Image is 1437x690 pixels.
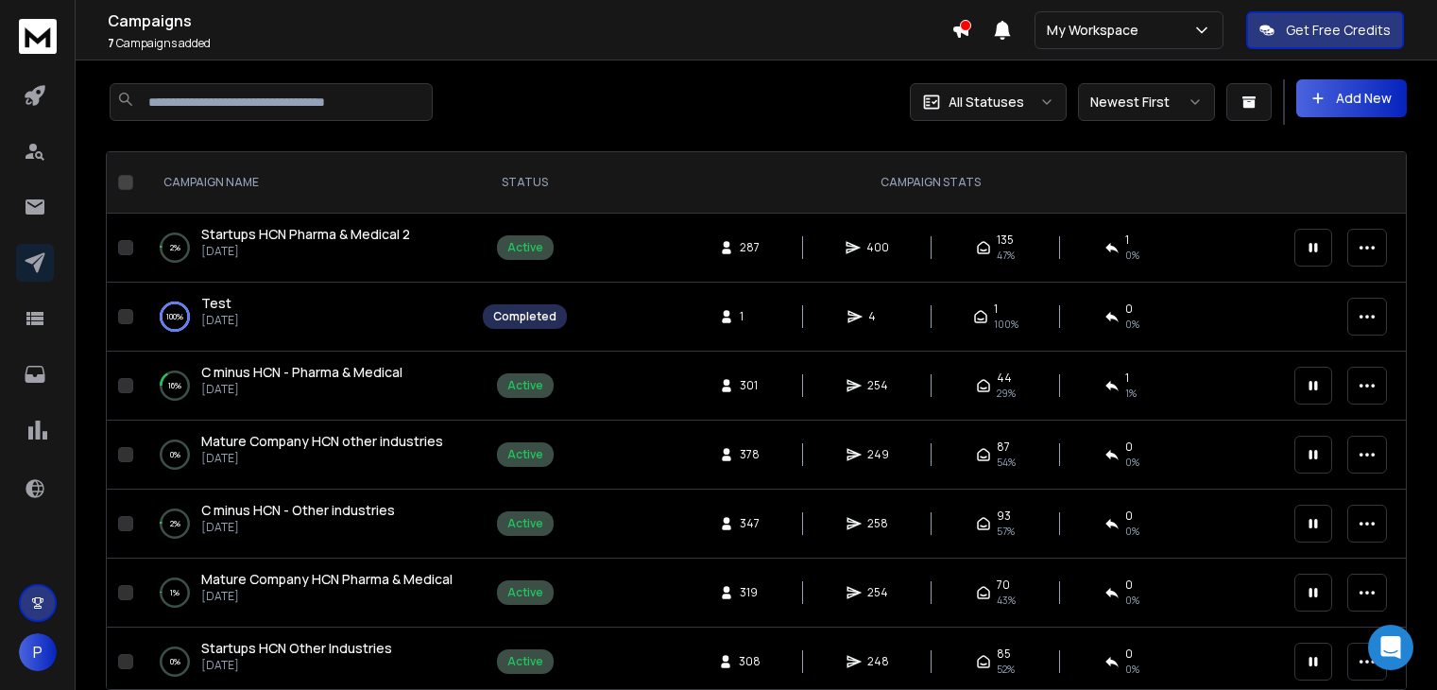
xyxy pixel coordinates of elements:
[997,455,1016,470] span: 54 %
[997,248,1015,263] span: 47 %
[201,570,453,589] a: Mature Company HCN Pharma & Medical
[1125,317,1139,332] span: 0 %
[141,421,471,490] td: 0%Mature Company HCN other industries[DATE]
[108,9,951,32] h1: Campaigns
[507,378,543,393] div: Active
[1125,578,1133,593] span: 0
[1125,455,1139,470] span: 0 %
[201,432,443,451] a: Mature Company HCN other industries
[141,352,471,421] td: 16%C minus HCN - Pharma & Medical[DATE]
[1125,371,1129,386] span: 1
[867,585,888,600] span: 254
[997,509,1011,524] span: 93
[201,639,392,658] a: Startups HCN Other Industries
[1125,233,1129,248] span: 1
[578,152,1283,214] th: CAMPAIGN STATS
[997,593,1016,608] span: 43 %
[19,633,57,671] button: P
[108,36,951,51] p: Campaigns added
[1286,21,1391,40] p: Get Free Credits
[1125,509,1133,524] span: 0
[1246,11,1404,49] button: Get Free Credits
[141,152,471,214] th: CAMPAIGN NAME
[493,309,556,324] div: Completed
[997,233,1014,248] span: 135
[1296,79,1407,117] button: Add New
[994,317,1018,332] span: 100 %
[997,440,1010,455] span: 87
[201,363,402,381] span: C minus HCN - Pharma & Medical
[1125,248,1139,263] span: 0 %
[201,225,410,244] a: Startups HCN Pharma & Medical 2
[166,307,183,326] p: 100 %
[1125,647,1133,662] span: 0
[868,309,887,324] span: 4
[997,647,1011,662] span: 85
[997,371,1012,386] span: 44
[141,559,471,628] td: 1%Mature Company HCN Pharma & Medical[DATE]
[201,451,443,466] p: [DATE]
[739,654,761,669] span: 308
[141,214,471,283] td: 2%Startups HCN Pharma & Medical 2[DATE]
[168,376,181,395] p: 16 %
[201,244,410,259] p: [DATE]
[997,662,1015,677] span: 52 %
[1368,625,1413,670] div: Open Intercom Messenger
[170,238,180,257] p: 2 %
[740,585,759,600] span: 319
[507,654,543,669] div: Active
[994,302,998,317] span: 1
[867,378,888,393] span: 254
[170,652,180,671] p: 0 %
[949,93,1024,112] p: All Statuses
[471,152,578,214] th: STATUS
[1125,593,1139,608] span: 0 %
[201,501,395,519] span: C minus HCN - Other industries
[201,225,410,243] span: Startups HCN Pharma & Medical 2
[740,447,760,462] span: 378
[141,283,471,352] td: 100%Test[DATE]
[740,240,760,255] span: 287
[507,447,543,462] div: Active
[740,516,760,531] span: 347
[507,585,543,600] div: Active
[201,294,231,312] span: Test
[201,570,453,588] span: Mature Company HCN Pharma & Medical
[867,654,889,669] span: 248
[201,363,402,382] a: C minus HCN - Pharma & Medical
[866,240,889,255] span: 400
[1125,524,1139,539] span: 0 %
[201,589,453,604] p: [DATE]
[997,578,1010,593] span: 70
[201,658,392,673] p: [DATE]
[507,240,543,255] div: Active
[201,501,395,520] a: C minus HCN - Other industries
[201,294,231,313] a: Test
[170,583,180,602] p: 1 %
[867,516,888,531] span: 258
[19,19,57,54] img: logo
[997,386,1016,401] span: 29 %
[201,432,443,450] span: Mature Company HCN other industries
[1125,386,1137,401] span: 1 %
[201,382,402,397] p: [DATE]
[1125,440,1133,455] span: 0
[201,313,239,328] p: [DATE]
[1078,83,1215,121] button: Newest First
[1047,21,1146,40] p: My Workspace
[1125,662,1139,677] span: 0 %
[170,445,180,464] p: 0 %
[1125,302,1133,317] span: 0
[997,524,1015,539] span: 57 %
[201,520,395,535] p: [DATE]
[108,35,114,51] span: 7
[201,639,392,657] span: Startups HCN Other Industries
[507,516,543,531] div: Active
[740,309,759,324] span: 1
[740,378,759,393] span: 301
[867,447,889,462] span: 249
[170,514,180,533] p: 2 %
[141,490,471,559] td: 2%C minus HCN - Other industries[DATE]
